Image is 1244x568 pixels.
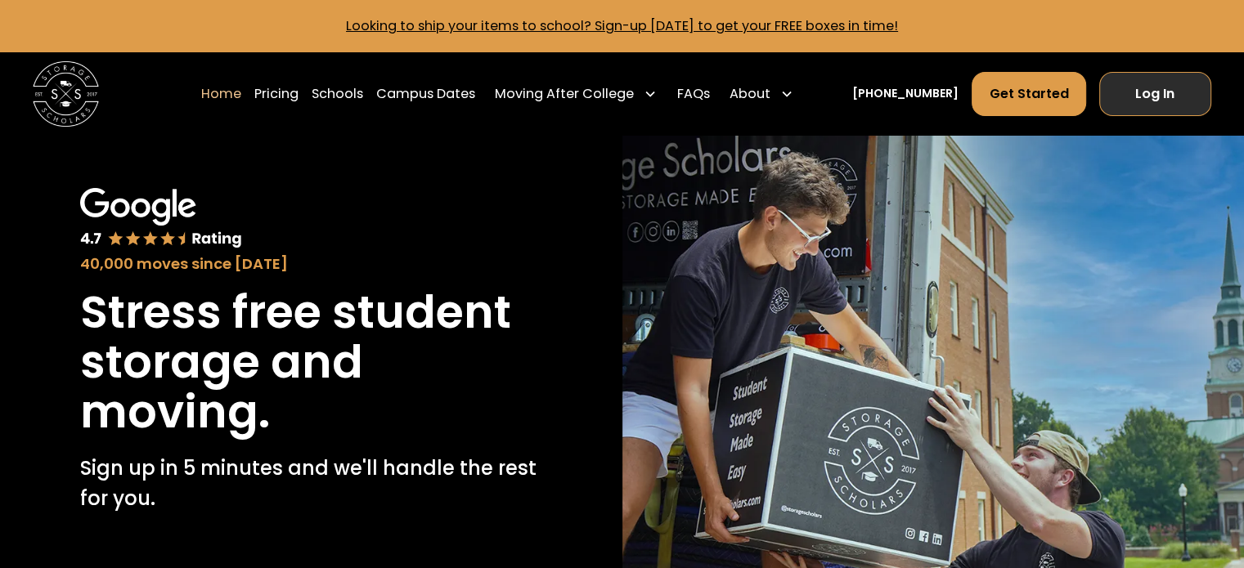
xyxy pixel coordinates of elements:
div: About [730,84,770,104]
p: Sign up in 5 minutes and we'll handle the rest for you. [80,454,541,513]
a: Pricing [254,71,299,117]
div: Moving After College [495,84,634,104]
a: Home [201,71,241,117]
a: home [33,61,99,127]
a: Looking to ship your items to school? Sign-up [DATE] to get your FREE boxes in time! [346,16,898,35]
a: Campus Dates [376,71,475,117]
a: Schools [312,71,363,117]
a: Get Started [972,72,1085,116]
a: Log In [1099,72,1211,116]
img: Storage Scholars main logo [33,61,99,127]
h1: Stress free student storage and moving. [80,288,541,437]
img: Google 4.7 star rating [80,188,241,250]
a: [PHONE_NUMBER] [852,85,959,102]
a: FAQs [676,71,709,117]
div: 40,000 moves since [DATE] [80,253,541,275]
div: Moving After College [488,71,663,117]
div: About [723,71,800,117]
